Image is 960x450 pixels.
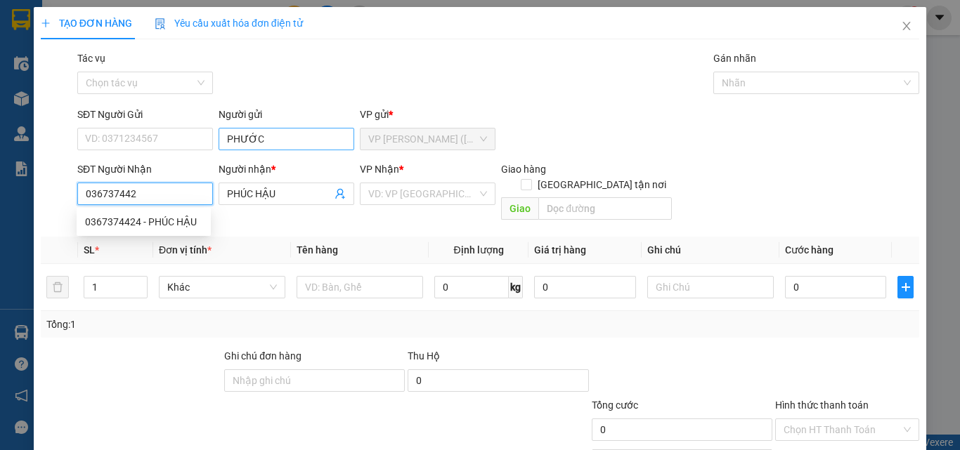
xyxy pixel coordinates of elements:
[897,276,914,298] button: plus
[297,244,338,256] span: Tên hàng
[509,276,523,298] span: kg
[77,53,105,64] label: Tác vụ
[224,369,405,392] input: Ghi chú đơn hàng
[501,164,546,175] span: Giao hàng
[155,18,303,29] span: Yêu cầu xuất hóa đơn điện tử
[501,197,538,220] span: Giao
[155,18,166,29] img: icon
[453,244,503,256] span: Định lượng
[534,276,635,298] input: 0
[85,214,202,230] div: 0367374424 - PHÚC HẬU
[159,244,212,256] span: Đơn vị tính
[647,276,774,298] input: Ghi Chú
[46,317,372,332] div: Tổng: 1
[775,399,869,411] label: Hình thức thanh toán
[360,107,495,122] div: VP gửi
[713,53,756,64] label: Gán nhãn
[887,7,926,46] button: Close
[77,107,213,122] div: SĐT Người Gửi
[642,237,779,264] th: Ghi chú
[41,18,132,29] span: TẠO ĐƠN HÀNG
[46,276,69,298] button: delete
[901,20,912,32] span: close
[785,244,833,256] span: Cước hàng
[368,128,487,150] span: VP Trần Phú (Hàng)
[77,161,213,177] div: SĐT Người Nhận
[84,244,95,256] span: SL
[534,244,586,256] span: Giá trị hàng
[297,276,423,298] input: VD: Bàn, Ghế
[77,211,211,233] div: 0367374424 - PHÚC HẬU
[360,164,399,175] span: VP Nhận
[41,18,51,28] span: plus
[592,399,638,411] span: Tổng cước
[408,350,440,362] span: Thu Hộ
[538,197,672,220] input: Dọc đường
[335,188,346,199] span: user-add
[219,161,354,177] div: Người nhận
[224,350,301,362] label: Ghi chú đơn hàng
[532,177,672,192] span: [GEOGRAPHIC_DATA] tận nơi
[898,282,913,293] span: plus
[219,107,354,122] div: Người gửi
[167,277,277,298] span: Khác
